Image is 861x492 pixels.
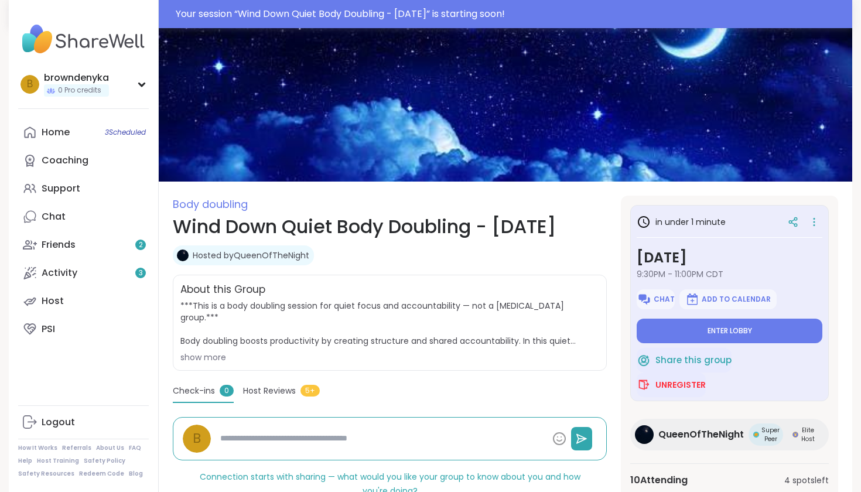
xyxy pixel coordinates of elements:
[42,323,55,336] div: PSI
[685,292,699,306] img: ShareWell Logomark
[27,77,33,92] span: b
[173,385,215,397] span: Check-ins
[630,419,829,450] a: QueenOfTheNightQueenOfTheNightSuper PeerSuper PeerElite HostElite Host
[637,268,822,280] span: 9:30PM - 11:00PM CDT
[79,470,124,478] a: Redeem Code
[159,28,852,182] img: Wind Down Quiet Body Doubling - Thursday cover image
[193,250,309,261] a: Hosted byQueenOfTheNight
[180,300,599,347] span: ***This is a body doubling session for quiet focus and accountability — not a [MEDICAL_DATA] grou...
[792,432,798,438] img: Elite Host
[637,247,822,268] h3: [DATE]
[44,71,109,84] div: browndenyka
[637,373,706,397] button: Unregister
[708,326,752,336] span: Enter lobby
[84,457,125,465] a: Safety Policy
[173,213,607,241] h1: Wind Down Quiet Body Doubling - [DATE]
[42,416,75,429] div: Logout
[18,444,57,452] a: How It Works
[654,295,675,304] span: Chat
[784,474,829,487] span: 4 spots left
[177,250,189,261] img: QueenOfTheNight
[18,118,149,146] a: Home3Scheduled
[679,289,777,309] button: Add to Calendar
[801,426,815,443] span: Elite Host
[180,282,265,298] h2: About this Group
[630,473,688,487] span: 10 Attending
[180,351,599,363] div: show more
[193,428,201,449] span: b
[18,287,149,315] a: Host
[243,385,296,397] span: Host Reviews
[220,385,234,397] span: 0
[637,319,822,343] button: Enter lobby
[637,289,675,309] button: Chat
[42,182,80,195] div: Support
[176,7,845,21] div: Your session “ Wind Down Quiet Body Doubling - [DATE] ” is starting soon!
[173,197,248,211] span: Body doubling
[637,215,726,229] h3: in under 1 minute
[58,86,101,95] span: 0 Pro credits
[18,19,149,60] img: ShareWell Nav Logo
[42,126,70,139] div: Home
[658,428,744,442] span: QueenOfTheNight
[37,457,79,465] a: Host Training
[139,268,143,278] span: 3
[18,408,149,436] a: Logout
[18,470,74,478] a: Safety Resources
[18,146,149,175] a: Coaching
[655,354,732,367] span: Share this group
[18,315,149,343] a: PSI
[42,210,66,223] div: Chat
[42,154,88,167] div: Coaching
[62,444,91,452] a: Referrals
[18,259,149,287] a: Activity3
[129,444,141,452] a: FAQ
[96,444,124,452] a: About Us
[42,266,77,279] div: Activity
[42,238,76,251] div: Friends
[18,203,149,231] a: Chat
[655,379,706,391] span: Unregister
[637,348,732,373] button: Share this group
[761,426,780,443] span: Super Peer
[753,432,759,438] img: Super Peer
[42,295,64,307] div: Host
[18,457,32,465] a: Help
[637,378,651,392] img: ShareWell Logomark
[139,240,143,250] span: 2
[129,470,143,478] a: Blog
[18,175,149,203] a: Support
[637,292,651,306] img: ShareWell Logomark
[300,385,320,397] span: 5+
[702,295,771,304] span: Add to Calendar
[18,231,149,259] a: Friends2
[105,128,146,137] span: 3 Scheduled
[635,425,654,444] img: QueenOfTheNight
[637,353,651,367] img: ShareWell Logomark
